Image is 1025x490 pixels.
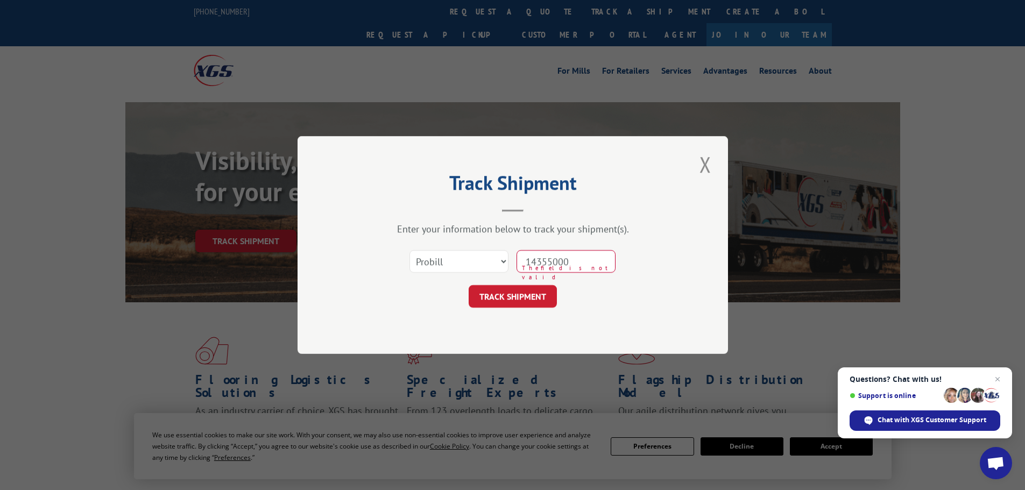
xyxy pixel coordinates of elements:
[351,175,674,196] h2: Track Shipment
[469,285,557,308] button: TRACK SHIPMENT
[517,250,616,273] input: Number(s)
[850,392,940,400] span: Support is online
[878,415,986,425] span: Chat with XGS Customer Support
[850,410,1000,431] span: Chat with XGS Customer Support
[850,375,1000,384] span: Questions? Chat with us!
[696,150,715,179] button: Close modal
[522,264,616,281] span: The field is not valid
[980,447,1012,479] a: Open chat
[351,223,674,235] div: Enter your information below to track your shipment(s).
